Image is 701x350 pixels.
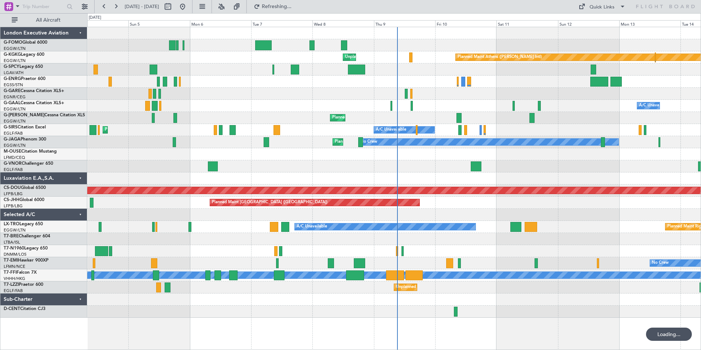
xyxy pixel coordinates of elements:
[4,246,24,251] span: T7-N1960
[4,106,26,112] a: EGGW/LTN
[4,307,45,311] a: D-CENTCitation CJ3
[4,258,48,263] a: T7-EMIHawker 900XP
[4,270,16,275] span: T7-FFI
[396,282,517,293] div: Unplanned Maint [GEOGRAPHIC_DATA] ([GEOGRAPHIC_DATA])
[4,113,85,117] a: G-[PERSON_NAME]Cessna Citation XLS
[4,282,19,287] span: T7-LZZI
[212,197,327,208] div: Planned Maint [GEOGRAPHIC_DATA] ([GEOGRAPHIC_DATA])
[4,52,44,57] a: G-KGKGLegacy 600
[190,20,251,27] div: Mon 6
[4,58,26,63] a: EGGW/LTN
[558,20,619,27] div: Sun 12
[4,125,18,130] span: G-SIRS
[251,20,312,27] div: Tue 7
[4,258,18,263] span: T7-EMI
[4,143,26,148] a: EGGW/LTN
[619,20,680,27] div: Mon 13
[4,222,19,226] span: LX-TRO
[4,40,47,45] a: G-FOMOGlobal 6000
[4,149,21,154] span: M-OUSE
[4,186,21,190] span: CS-DOU
[4,155,25,160] a: LFMD/CEQ
[4,65,19,69] span: G-SPCY
[128,20,190,27] div: Sun 5
[4,191,23,197] a: LFPB/LBG
[4,89,21,93] span: G-GARE
[22,1,65,12] input: Trip Number
[4,125,46,130] a: G-SIRSCitation Excel
[261,4,292,9] span: Refreshing...
[4,307,20,311] span: D-CENT
[4,227,26,233] a: EGGW/LTN
[250,1,294,12] button: Refreshing...
[4,101,64,105] a: G-GAALCessna Citation XLS+
[4,137,21,142] span: G-JAGA
[4,77,21,81] span: G-ENRG
[4,270,37,275] a: T7-FFIFalcon 7X
[4,276,25,281] a: VHHH/HKG
[67,20,128,27] div: Sat 4
[4,252,26,257] a: DNMM/LOS
[4,46,26,51] a: EGGW/LTN
[8,14,80,26] button: All Aircraft
[4,264,25,269] a: LFMN/NCE
[4,70,23,76] a: LGAV/ATH
[4,234,19,238] span: T7-BRE
[4,240,20,245] a: LTBA/ISL
[374,20,435,27] div: Thu 9
[590,4,614,11] div: Quick Links
[435,20,496,27] div: Fri 10
[639,100,669,111] div: A/C Unavailable
[360,136,377,147] div: No Crew
[332,112,448,123] div: Planned Maint [GEOGRAPHIC_DATA] ([GEOGRAPHIC_DATA])
[4,246,48,251] a: T7-N1960Legacy 650
[125,3,159,10] span: [DATE] - [DATE]
[4,113,44,117] span: G-[PERSON_NAME]
[646,328,692,341] div: Loading...
[4,198,19,202] span: CS-JHH
[4,161,53,166] a: G-VNORChallenger 650
[335,136,450,147] div: Planned Maint [GEOGRAPHIC_DATA] ([GEOGRAPHIC_DATA])
[4,203,23,209] a: LFPB/LBG
[376,124,406,135] div: A/C Unavailable
[4,101,21,105] span: G-GAAL
[19,18,77,23] span: All Aircraft
[4,131,23,136] a: EGLF/FAB
[345,52,437,63] div: Unplanned Maint [GEOGRAPHIC_DATA] (Ataturk)
[4,82,23,88] a: EGSS/STN
[4,65,43,69] a: G-SPCYLegacy 650
[4,161,22,166] span: G-VNOR
[575,1,629,12] button: Quick Links
[652,258,669,269] div: No Crew
[4,222,43,226] a: LX-TROLegacy 650
[4,137,46,142] a: G-JAGAPhenom 300
[458,52,542,63] div: Planned Maint Athens ([PERSON_NAME] Intl)
[4,186,46,190] a: CS-DOUGlobal 6500
[4,288,23,294] a: EGLF/FAB
[4,119,26,124] a: EGGW/LTN
[105,124,220,135] div: Planned Maint [GEOGRAPHIC_DATA] ([GEOGRAPHIC_DATA])
[496,20,558,27] div: Sat 11
[4,89,64,93] a: G-GARECessna Citation XLS+
[4,77,45,81] a: G-ENRGPraetor 600
[312,20,374,27] div: Wed 8
[4,282,43,287] a: T7-LZZIPraetor 600
[4,234,50,238] a: T7-BREChallenger 604
[297,221,327,232] div: A/C Unavailable
[4,167,23,172] a: EGLF/FAB
[4,40,22,45] span: G-FOMO
[4,52,21,57] span: G-KGKG
[4,94,26,100] a: EGNR/CEG
[4,149,57,154] a: M-OUSECitation Mustang
[89,15,101,21] div: [DATE]
[4,198,44,202] a: CS-JHHGlobal 6000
